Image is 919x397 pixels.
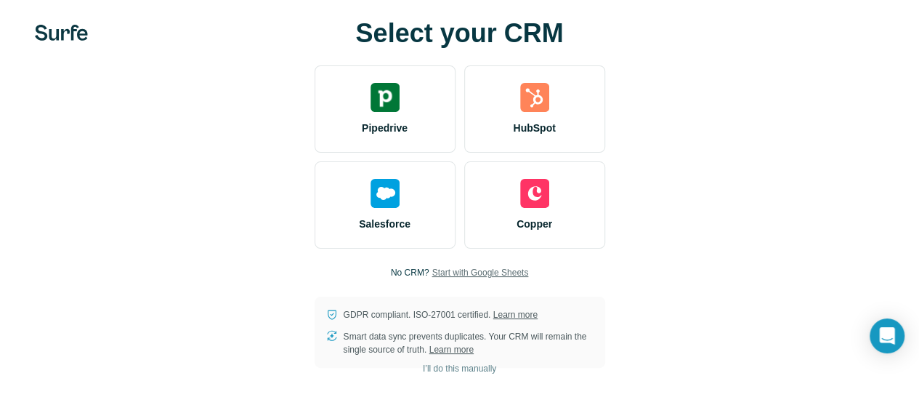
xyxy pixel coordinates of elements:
[344,330,594,356] p: Smart data sync prevents duplicates. Your CRM will remain the single source of truth.
[423,362,496,375] span: I’ll do this manually
[520,83,549,112] img: hubspot's logo
[35,25,88,41] img: Surfe's logo
[520,179,549,208] img: copper's logo
[513,121,555,135] span: HubSpot
[517,217,552,231] span: Copper
[371,83,400,112] img: pipedrive's logo
[493,310,538,320] a: Learn more
[359,217,410,231] span: Salesforce
[413,358,506,380] button: I’ll do this manually
[429,345,474,355] a: Learn more
[362,121,408,135] span: Pipedrive
[315,19,605,48] h1: Select your CRM
[371,179,400,208] img: salesforce's logo
[870,318,904,353] div: Open Intercom Messenger
[432,266,528,279] button: Start with Google Sheets
[391,266,429,279] p: No CRM?
[344,308,538,321] p: GDPR compliant. ISO-27001 certified.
